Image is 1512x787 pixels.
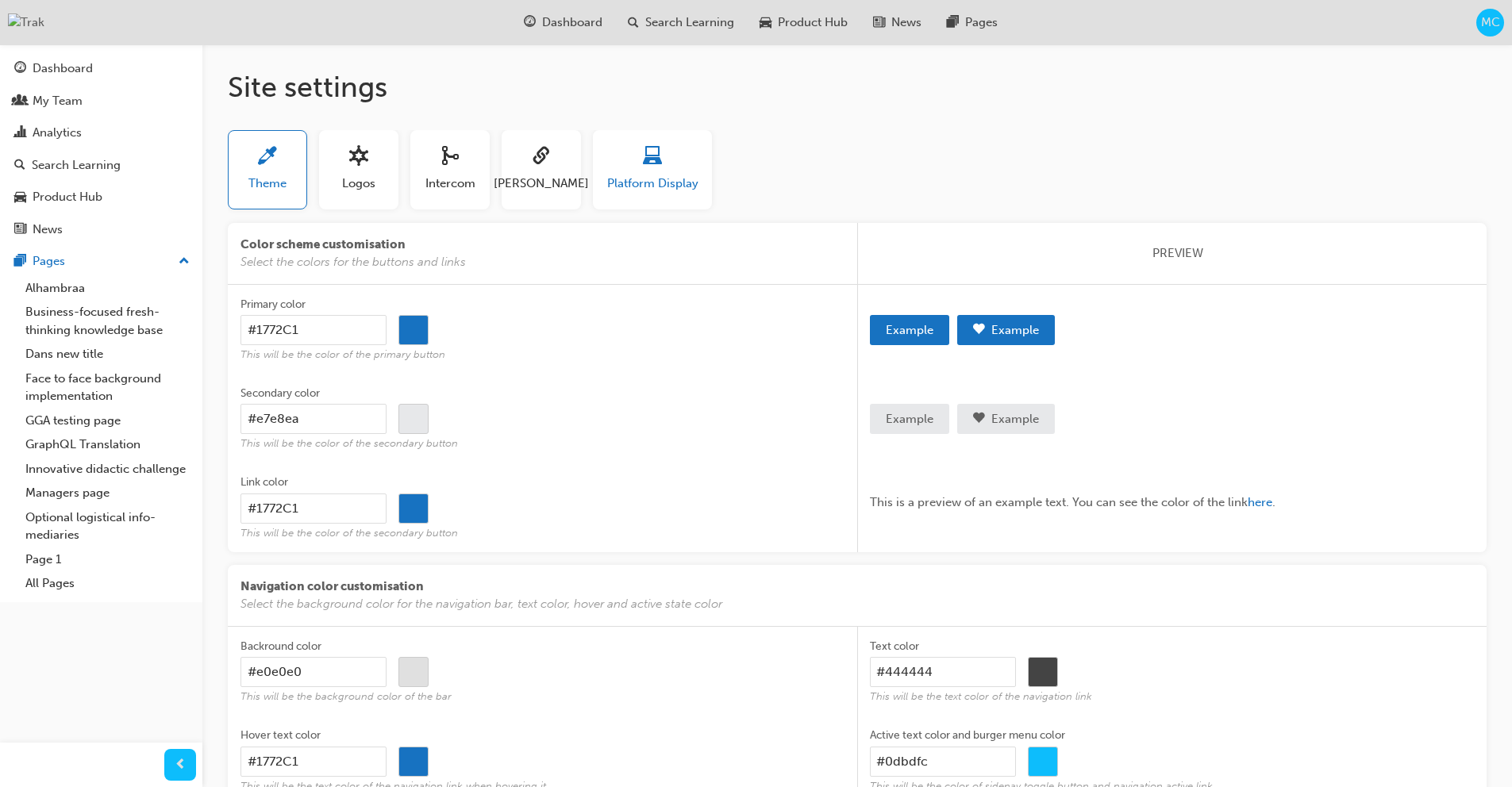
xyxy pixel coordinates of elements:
button: heart-iconExample [957,315,1055,345]
span: Label [870,475,1475,493]
span: Label [870,386,1475,405]
button: Platform Display [593,130,712,209]
span: MC [1481,13,1500,32]
a: News [6,215,196,244]
span: search-icon [628,13,639,33]
button: Theme [228,130,307,209]
span: PREVIEW [1152,244,1203,263]
a: Dans new title [19,342,196,367]
div: Search Learning [32,156,121,175]
div: Pages [33,252,65,271]
span: This will be the color of the primary button [240,348,845,362]
div: My Team [33,92,83,110]
span: guage-icon [14,62,26,76]
a: Optional logistical info-mediaries [19,505,196,547]
a: car-iconProduct Hub [747,6,860,39]
button: Example [870,315,949,345]
span: Product Hub [778,13,848,32]
span: car-icon [760,13,771,33]
span: This is a preview of an example text. You can see the color of the link . [870,495,1275,509]
div: Active text color and burger menu color [870,727,1065,743]
input: Primary colorThis will be the color of the primary button [240,315,387,345]
a: news-iconNews [860,6,934,39]
a: Dashboard [6,54,196,83]
button: Intercom [410,130,490,209]
span: chart-icon [14,126,26,140]
span: Navigation color customisation [240,578,1474,596]
span: car-icon [14,190,26,205]
span: heart-icon [973,321,985,340]
span: guage-icon [524,13,536,33]
button: Pages [6,247,196,276]
span: pages-icon [14,255,26,269]
span: here [1248,495,1272,509]
span: Logos [342,175,375,193]
a: Alhambraa [19,276,196,301]
span: Platform Display [607,175,698,193]
span: people-icon [14,94,26,109]
a: Product Hub [6,182,196,212]
span: Intercom [425,175,475,193]
a: All Pages [19,571,196,596]
span: prev-icon [175,755,187,775]
input: Active text color and burger menu colorThis will be the color of sidenav toggle button and naviga... [870,747,1016,777]
a: GraphQL Translation [19,432,196,457]
div: Primary color [240,297,306,313]
button: MC [1476,9,1504,36]
span: This will be the color of the secondary button [240,437,845,451]
span: news-icon [14,223,26,237]
div: Link color [240,474,288,490]
div: Hover text color [240,727,321,743]
a: Page 1 [19,547,196,572]
div: News [33,221,63,239]
span: News [891,13,921,32]
span: up-icon [179,251,190,272]
div: Product Hub [33,188,102,206]
a: Business-focused fresh-thinking knowledge base [19,300,196,342]
div: Analytics [33,124,82,142]
button: Example [870,404,949,434]
span: search-icon [14,159,25,173]
input: Backround colorThis will be the background color of the bar [240,657,387,687]
img: Trak [8,13,44,32]
a: guage-iconDashboard [511,6,615,39]
span: heart-icon [973,409,985,429]
span: Color scheme customisation [240,236,833,254]
span: Select the background color for the navigation bar, text color, hover and active state color [240,595,1474,613]
button: DashboardMy TeamAnalyticsSearch LearningProduct HubNews [6,51,196,247]
h1: Site settings [228,70,1487,105]
div: Text color [870,639,919,655]
span: [PERSON_NAME] [494,175,589,193]
div: Backround color [240,639,321,655]
span: Label [870,298,1475,316]
a: GGA testing page [19,409,196,433]
a: Analytics [6,118,196,148]
span: This will be the color of the secondary button [240,527,845,540]
a: pages-iconPages [934,6,1010,39]
span: Search Learning [645,13,734,32]
span: sitesettings_theme-icon [258,147,277,168]
span: pages-icon [947,13,959,33]
input: Hover text colorThis will be the text color of the navigation link when hovering it [240,747,387,777]
span: Pages [965,13,998,32]
a: My Team [6,86,196,116]
span: sitesettings_logos-icon [349,147,368,168]
a: Managers page [19,481,196,505]
a: Face to face background implementation [19,367,196,409]
input: Text colorThis will be the text color of the navigation link [870,657,1016,687]
div: Dashboard [33,60,93,78]
input: Secondary colorThis will be the color of the secondary button [240,404,387,434]
span: Dashboard [542,13,602,32]
button: [PERSON_NAME] [502,130,581,209]
span: sitesettings_intercom-icon [441,147,460,168]
button: Logos [319,130,398,209]
span: Select the colors for the buttons and links [240,253,833,271]
span: Theme [248,175,287,193]
span: laptop-icon [643,147,662,168]
a: Innovative didactic challenge [19,457,196,482]
span: This will be the text color of the navigation link [870,690,1475,704]
span: sitesettings_saml-icon [532,147,551,168]
button: heart-iconExample [957,404,1055,434]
